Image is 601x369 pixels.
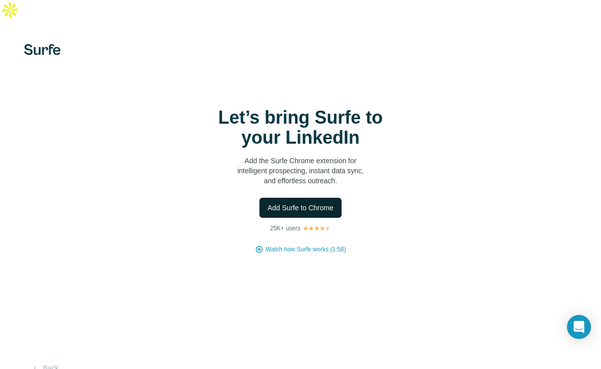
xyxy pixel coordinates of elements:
p: 25K+ users [270,224,300,233]
img: Rating Stars [303,225,331,231]
span: Add Surfe to Chrome [267,203,334,213]
img: Surfe's logo [24,44,61,55]
div: Open Intercom Messenger [567,315,591,339]
button: Add Surfe to Chrome [259,198,342,218]
p: Add the Surfe Chrome extension for intelligent prospecting, instant data sync, and effortless out... [200,156,401,186]
h1: Let’s bring Surfe to your LinkedIn [200,108,401,148]
button: Watch how Surfe works (1:58) [265,245,346,254]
